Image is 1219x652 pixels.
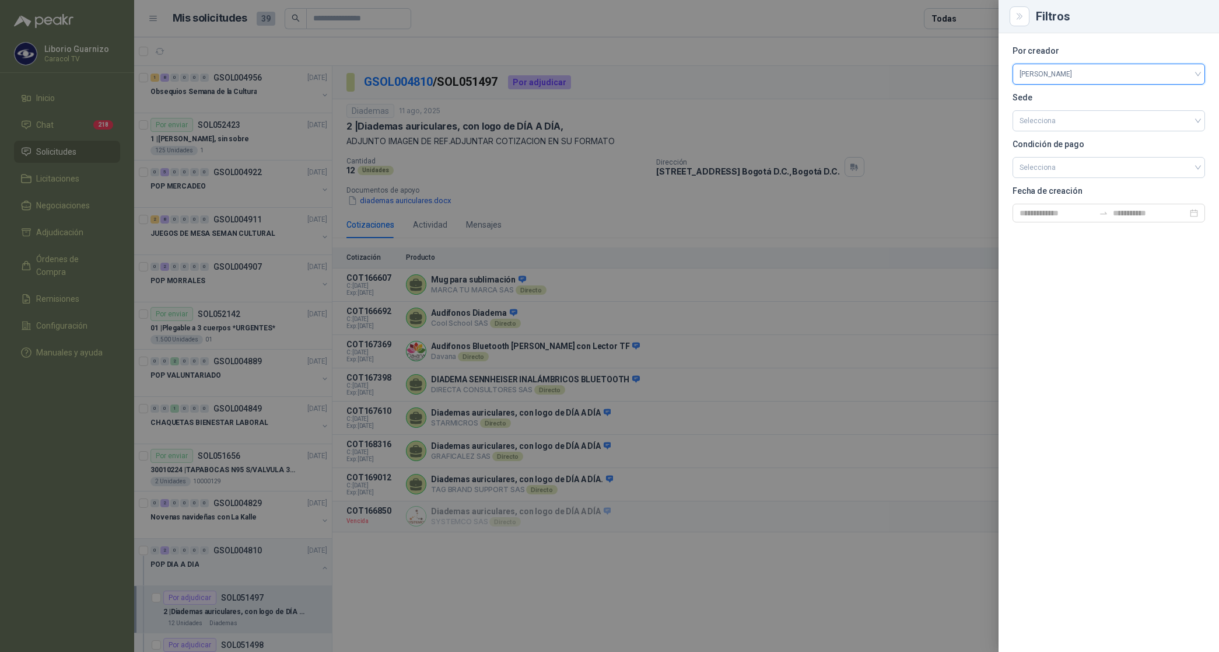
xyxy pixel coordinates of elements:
[1013,141,1205,148] p: Condición de pago
[1036,11,1205,22] div: Filtros
[1099,208,1108,218] span: to
[1099,208,1108,218] span: swap-right
[1013,94,1205,101] p: Sede
[1020,65,1198,83] span: Liborio Guarnizo
[1013,47,1205,54] p: Por creador
[1013,187,1205,194] p: Fecha de creación
[1013,9,1027,23] button: Close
